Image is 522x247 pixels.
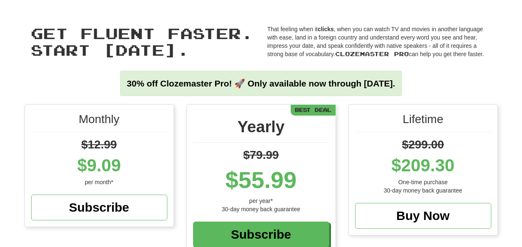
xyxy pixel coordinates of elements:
strong: clicks [318,26,334,32]
span: $299.00 [402,138,444,151]
div: $209.30 [355,153,491,178]
div: per year* [193,197,329,205]
div: Best Deal [291,105,336,115]
div: $9.09 [31,153,167,178]
div: 30-day money back guarantee [193,205,329,213]
div: Yearly [193,115,329,143]
a: Buy Now [355,203,491,229]
div: 30-day money back guarantee [355,186,491,195]
span: $79.99 [243,148,279,161]
p: That feeling when it , when you can watch TV and movies in another language with ease, land in a ... [267,25,492,58]
span: Get fluent faster. Start [DATE]. [31,24,253,59]
div: $55.99 [193,163,329,197]
span: $12.99 [81,138,117,151]
div: Lifetime [355,111,491,132]
div: Monthly [31,111,167,132]
span: Clozemaster Pro [335,50,409,57]
strong: 30% off Clozemaster Pro! 🚀 Only available now through [DATE]. [127,79,395,88]
div: per month* [31,178,167,186]
a: Subscribe [31,195,167,220]
div: One-time purchase [355,178,491,186]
